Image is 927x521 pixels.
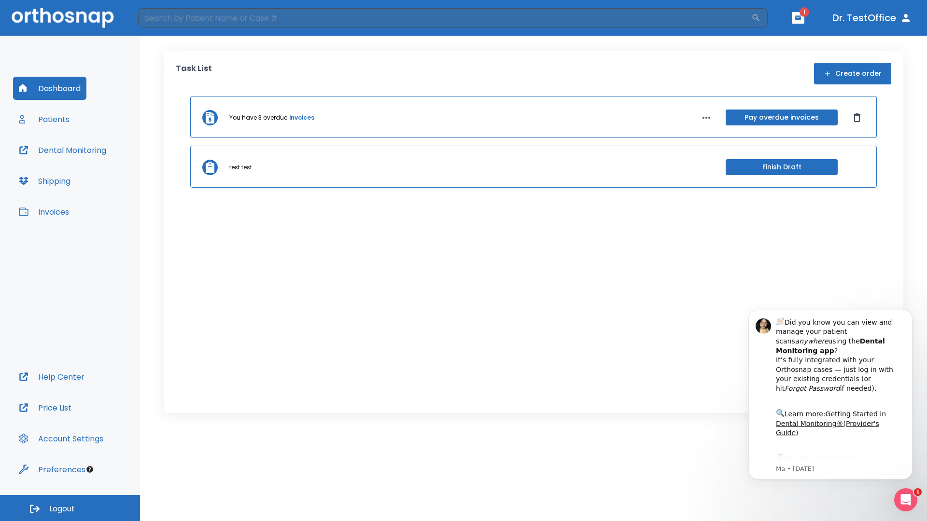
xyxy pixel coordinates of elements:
[13,138,112,162] button: Dental Monitoring
[13,396,77,419] button: Price List
[849,110,865,125] button: Dismiss
[49,504,75,514] span: Logout
[894,488,917,511] iframe: Intercom live chat
[12,8,114,27] img: Orthosnap
[289,113,314,122] a: invoices
[13,200,75,223] button: Invoices
[138,8,751,27] input: Search by Patient Name or Case #
[229,113,287,122] p: You have 3 overdue
[13,458,91,481] button: Preferences
[13,365,90,388] button: Help Center
[164,21,171,28] button: Dismiss notification
[726,159,838,175] button: Finish Draft
[229,163,252,172] p: test test
[814,63,891,84] button: Create order
[734,295,927,495] iframe: Intercom notifications message
[13,77,86,100] button: Dashboard
[13,427,109,450] button: Account Settings
[176,63,212,84] p: Task List
[42,160,128,177] a: App Store
[42,157,164,206] div: Download the app: | ​ Let us know if you need help getting started!
[914,488,922,496] span: 1
[800,7,809,17] span: 1
[42,169,164,178] p: Message from Ma, sent 2w ago
[829,9,915,27] button: Dr. TestOffice
[13,169,76,192] button: Shipping
[85,465,94,474] div: Tooltip anchor
[13,108,75,131] button: Patients
[726,110,838,125] button: Pay overdue invoices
